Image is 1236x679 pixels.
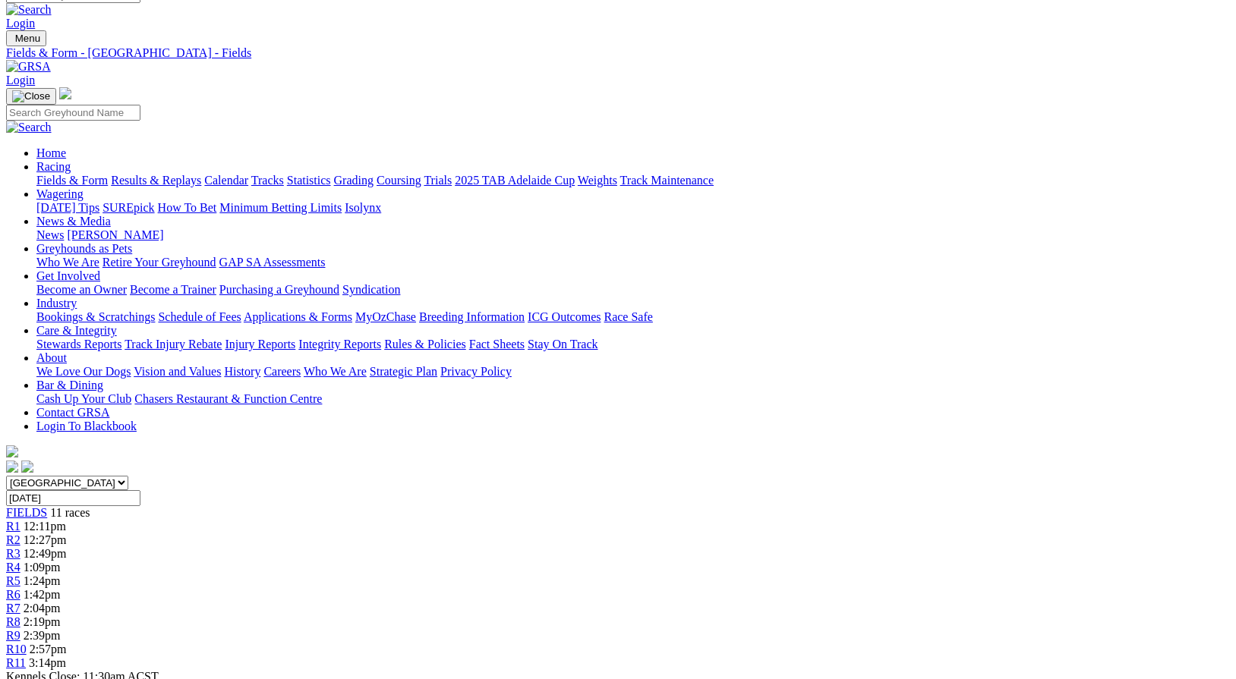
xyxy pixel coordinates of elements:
[36,215,111,228] a: News & Media
[29,656,66,669] span: 3:14pm
[36,174,108,187] a: Fields & Form
[370,365,437,378] a: Strategic Plan
[244,310,352,323] a: Applications & Forms
[528,310,601,323] a: ICG Outcomes
[6,656,26,669] a: R11
[134,365,221,378] a: Vision and Values
[6,461,18,473] img: facebook.svg
[36,269,100,282] a: Get Involved
[6,629,20,642] a: R9
[6,547,20,560] a: R3
[6,60,51,74] img: GRSA
[36,392,131,405] a: Cash Up Your Club
[21,461,33,473] img: twitter.svg
[158,310,241,323] a: Schedule of Fees
[50,506,90,519] span: 11 races
[6,445,18,457] img: logo-grsa-white.png
[36,256,99,269] a: Who We Are
[263,365,301,378] a: Careers
[130,283,216,296] a: Become a Trainer
[36,324,117,337] a: Care & Integrity
[604,310,652,323] a: Race Safe
[36,351,67,364] a: About
[225,338,295,351] a: Injury Reports
[36,174,1230,187] div: Racing
[251,174,284,187] a: Tracks
[384,338,466,351] a: Rules & Policies
[578,174,617,187] a: Weights
[6,533,20,546] a: R2
[36,160,71,173] a: Racing
[620,174,714,187] a: Track Maintenance
[6,506,47,519] a: FIELDS
[6,17,35,30] a: Login
[36,187,84,200] a: Wagering
[111,174,201,187] a: Results & Replays
[528,338,598,351] a: Stay On Track
[24,588,61,601] span: 1:42pm
[36,310,155,323] a: Bookings & Scratchings
[287,174,331,187] a: Statistics
[12,90,50,102] img: Close
[36,297,77,310] a: Industry
[36,338,1230,351] div: Care & Integrity
[6,643,27,655] a: R10
[419,310,525,323] a: Breeding Information
[36,283,127,296] a: Become an Owner
[455,174,575,187] a: 2025 TAB Adelaide Cup
[355,310,416,323] a: MyOzChase
[24,533,67,546] span: 12:27pm
[36,310,1230,324] div: Industry
[6,520,20,533] a: R1
[36,242,132,255] a: Greyhounds as Pets
[334,174,374,187] a: Grading
[298,338,381,351] a: Integrity Reports
[345,201,381,214] a: Isolynx
[219,283,339,296] a: Purchasing a Greyhound
[36,379,103,391] a: Bar & Dining
[469,338,525,351] a: Fact Sheets
[6,74,35,86] a: Login
[342,283,400,296] a: Syndication
[24,574,61,587] span: 1:24pm
[204,174,248,187] a: Calendar
[36,228,1230,242] div: News & Media
[36,420,137,432] a: Login To Blackbook
[24,561,61,574] span: 1:09pm
[6,46,1230,60] a: Fields & Form - [GEOGRAPHIC_DATA] - Fields
[219,201,342,214] a: Minimum Betting Limits
[36,146,66,159] a: Home
[6,615,20,628] span: R8
[24,520,66,533] span: 12:11pm
[6,30,46,46] button: Toggle navigation
[36,201,99,214] a: [DATE] Tips
[24,615,61,628] span: 2:19pm
[102,201,154,214] a: SUREpick
[36,392,1230,406] div: Bar & Dining
[6,574,20,587] a: R5
[6,602,20,615] span: R7
[36,283,1230,297] div: Get Involved
[6,588,20,601] a: R6
[15,33,40,44] span: Menu
[304,365,367,378] a: Who We Are
[6,3,52,17] img: Search
[424,174,452,187] a: Trials
[6,561,20,574] a: R4
[36,256,1230,269] div: Greyhounds as Pets
[125,338,222,351] a: Track Injury Rebate
[36,365,1230,379] div: About
[219,256,326,269] a: GAP SA Assessments
[6,88,56,105] button: Toggle navigation
[134,392,322,405] a: Chasers Restaurant & Function Centre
